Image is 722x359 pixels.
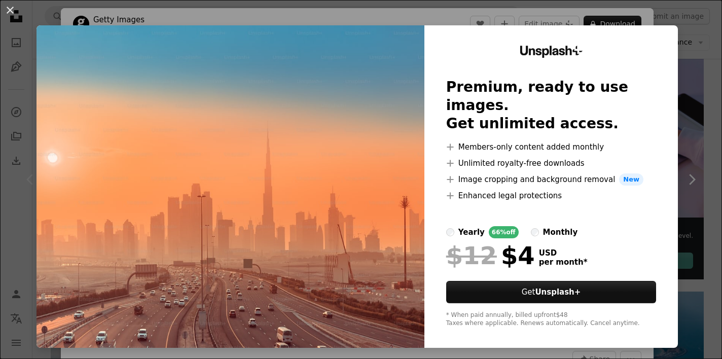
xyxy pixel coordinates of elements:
li: Unlimited royalty-free downloads [446,157,657,169]
div: monthly [543,226,578,238]
div: 66% off [489,226,519,238]
button: GetUnsplash+ [446,281,657,303]
li: Enhanced legal protections [446,190,657,202]
input: monthly [531,228,539,236]
span: USD [539,248,588,258]
span: New [619,173,643,186]
div: $4 [446,242,535,269]
h2: Premium, ready to use images. Get unlimited access. [446,78,657,133]
strong: Unsplash+ [535,288,581,297]
li: Members-only content added monthly [446,141,657,153]
span: per month * [539,258,588,267]
div: yearly [458,226,485,238]
li: Image cropping and background removal [446,173,657,186]
input: yearly66%off [446,228,454,236]
div: * When paid annually, billed upfront $48 Taxes where applicable. Renews automatically. Cancel any... [446,311,657,328]
span: $12 [446,242,497,269]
